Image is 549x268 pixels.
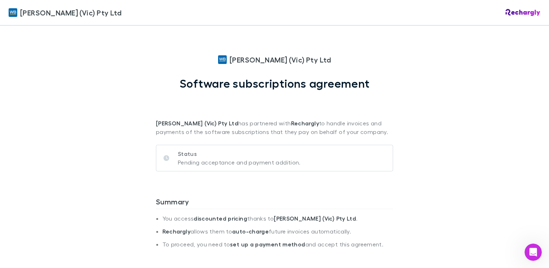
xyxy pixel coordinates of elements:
img: William Buck (Vic) Pty Ltd's Logo [218,55,227,64]
li: You access thanks to . [162,215,393,228]
strong: [PERSON_NAME] (Vic) Pty Ltd [156,120,238,127]
li: allows them to future invoices automatically. [162,228,393,241]
strong: auto-charge [232,228,269,235]
span: [PERSON_NAME] (Vic) Pty Ltd [20,7,121,18]
h3: Summary [156,197,393,209]
img: Rechargly Logo [506,9,540,16]
span: [PERSON_NAME] (Vic) Pty Ltd [230,54,331,65]
p: Pending acceptance and payment addition. [178,158,301,167]
strong: Rechargly [291,120,319,127]
strong: Rechargly [162,228,190,235]
p: Status [178,149,301,158]
strong: discounted pricing [194,215,247,222]
li: To proceed, you need to and accept this agreement. [162,241,393,254]
p: has partnered with to handle invoices and payments of the software subscriptions that they pay on... [156,90,393,136]
h1: Software subscriptions agreement [180,77,370,90]
strong: [PERSON_NAME] (Vic) Pty Ltd [274,215,356,222]
iframe: Intercom live chat [525,244,542,261]
strong: set up a payment method [230,241,305,248]
img: William Buck (Vic) Pty Ltd's Logo [9,8,17,17]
